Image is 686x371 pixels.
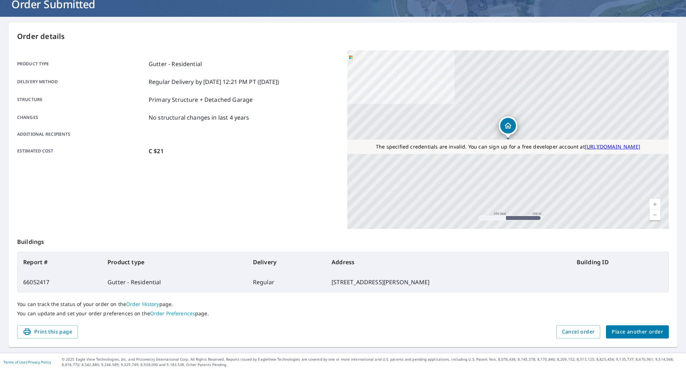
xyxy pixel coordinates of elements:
[149,77,279,86] p: Regular Delivery by [DATE] 12:21 PM PT ([DATE])
[612,327,663,336] span: Place another order
[562,327,595,336] span: Cancel order
[149,95,253,104] p: Primary Structure + Detached Garage
[18,272,102,292] td: 66052417
[347,140,669,154] div: The specified credentials are invalid. You can sign up for a free developer account at
[17,60,146,68] p: Product type
[149,147,164,155] p: C $21
[326,272,571,292] td: [STREET_ADDRESS][PERSON_NAME]
[17,301,669,307] p: You can track the status of your order on the page.
[17,113,146,122] p: Changes
[18,252,102,272] th: Report #
[4,360,51,364] p: |
[326,252,571,272] th: Address
[150,310,195,317] a: Order Preferences
[585,143,640,150] a: [URL][DOMAIN_NAME]
[62,357,682,367] p: © 2025 Eagle View Technologies, Inc. and Pictometry International Corp. All Rights Reserved. Repo...
[17,31,669,42] p: Order details
[149,113,249,122] p: No structural changes in last 4 years
[650,199,660,210] a: Current Level 17, Zoom In
[17,147,146,155] p: Estimated cost
[4,360,26,365] a: Terms of Use
[102,272,247,292] td: Gutter - Residential
[17,77,146,86] p: Delivery method
[247,252,326,272] th: Delivery
[17,325,78,339] button: Print this page
[347,140,669,154] div: The specified credentials are invalid. You can sign up for a free developer account at http://www...
[126,301,159,307] a: Order History
[17,131,146,137] p: Additional recipients
[17,95,146,104] p: Structure
[499,116,517,139] div: Dropped pin, building 1, Residential property, 460 Cedar Grove Livingston, TX 77351
[17,229,669,252] p: Buildings
[606,325,669,339] button: Place another order
[28,360,51,365] a: Privacy Policy
[650,210,660,220] a: Current Level 17, Zoom Out
[149,60,202,68] p: Gutter - Residential
[102,252,247,272] th: Product type
[571,252,668,272] th: Building ID
[247,272,326,292] td: Regular
[556,325,601,339] button: Cancel order
[23,327,72,336] span: Print this page
[17,310,669,317] p: You can update and set your order preferences on the page.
